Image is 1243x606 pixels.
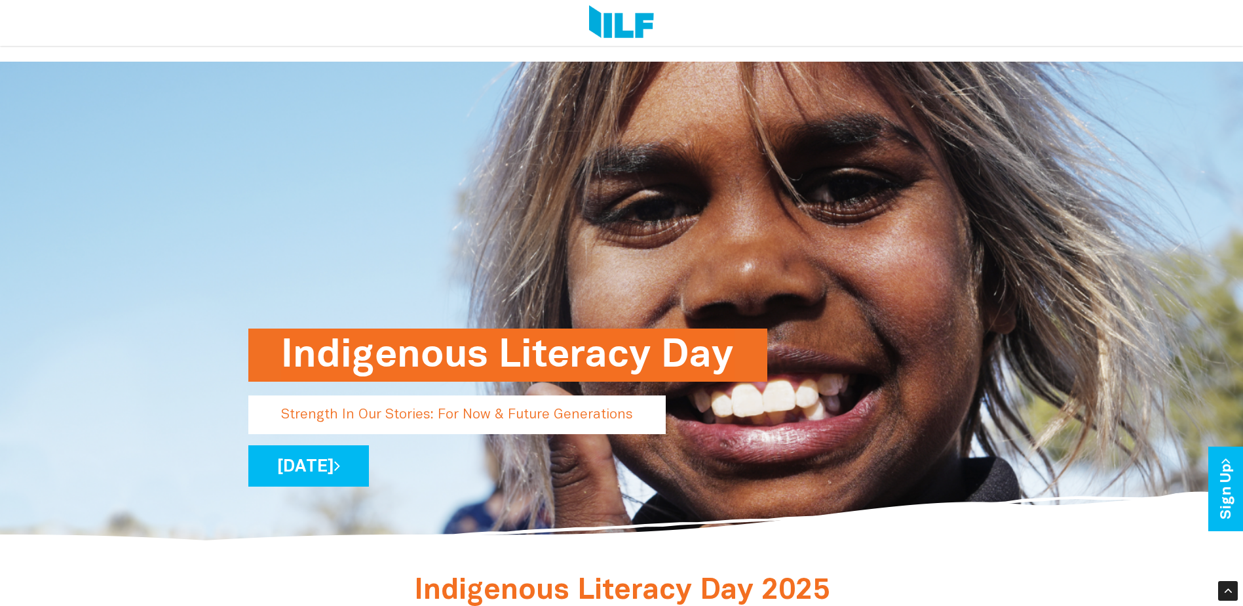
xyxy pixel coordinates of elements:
[248,395,666,434] p: Strength In Our Stories: For Now & Future Generations
[414,578,830,605] span: Indigenous Literacy Day 2025
[589,5,654,41] img: Logo
[1218,581,1238,601] div: Scroll Back to Top
[248,445,369,487] a: [DATE]
[281,329,735,382] h1: Indigenous Literacy Day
